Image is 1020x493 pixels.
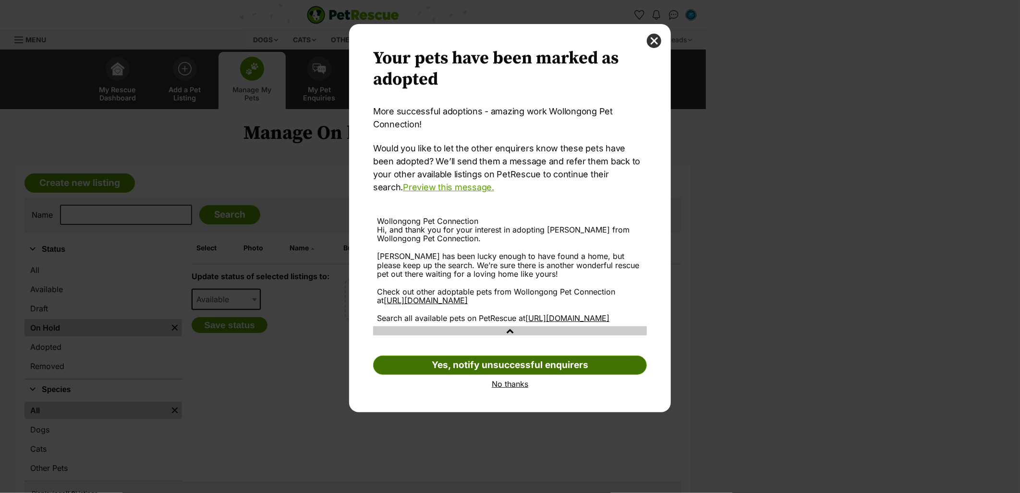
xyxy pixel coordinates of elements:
a: [URL][DOMAIN_NAME] [525,313,609,323]
a: No thanks [373,380,647,388]
p: More successful adoptions - amazing work Wollongong Pet Connection! [373,105,647,131]
a: [URL][DOMAIN_NAME] [384,296,468,305]
div: Hi, and thank you for your interest in adopting [PERSON_NAME] from Wollongong Pet Connection. [PE... [377,225,643,322]
p: Would you like to let the other enquirers know these pets have been adopted? We’ll send them a me... [373,142,647,194]
button: close [647,34,661,48]
span: Wollongong Pet Connection [377,216,478,226]
a: Yes, notify unsuccessful enquirers [373,356,647,375]
h2: Your pets have been marked as adopted [373,48,647,90]
a: Preview this message. [403,182,494,192]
